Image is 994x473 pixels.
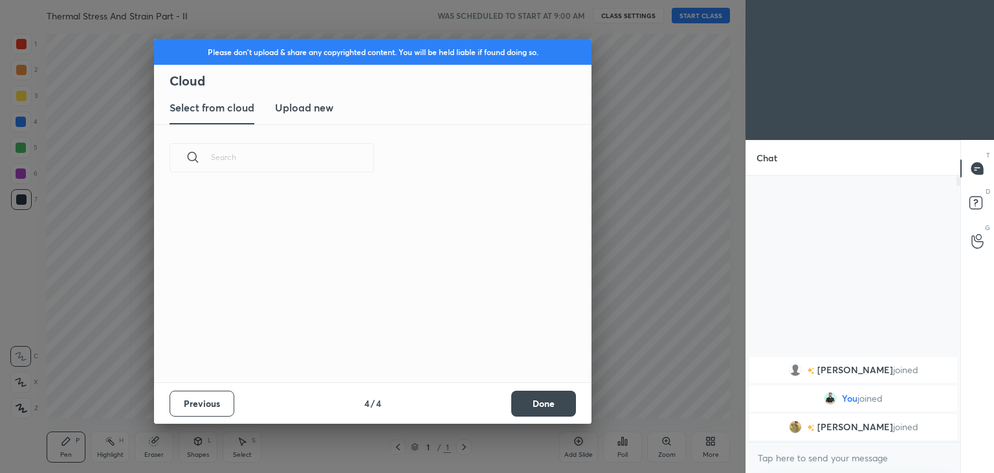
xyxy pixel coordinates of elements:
[893,422,918,432] span: joined
[154,39,591,65] div: Please don't upload & share any copyrighted content. You will be held liable if found doing so.
[807,367,815,375] img: no-rating-badge.077c3623.svg
[789,363,802,376] img: default.png
[746,141,788,175] p: Chat
[364,397,370,410] h4: 4
[275,100,333,115] h3: Upload new
[170,100,254,115] h3: Select from cloud
[170,391,234,417] button: Previous
[807,424,815,432] img: no-rating-badge.077c3623.svg
[170,73,591,89] h2: Cloud
[817,422,893,432] span: [PERSON_NAME]
[824,392,837,405] img: 963340471ff5441e8619d0a0448153d9.jpg
[986,187,990,196] p: D
[817,365,893,375] span: [PERSON_NAME]
[211,130,374,185] input: Search
[511,391,576,417] button: Done
[986,150,990,160] p: T
[842,393,857,404] span: You
[371,397,375,410] h4: /
[746,354,960,443] div: grid
[857,393,883,404] span: joined
[789,421,802,433] img: 536b96a0ae7d46beb9c942d9ff77c6f8.jpg
[376,397,381,410] h4: 4
[893,365,918,375] span: joined
[985,223,990,233] p: G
